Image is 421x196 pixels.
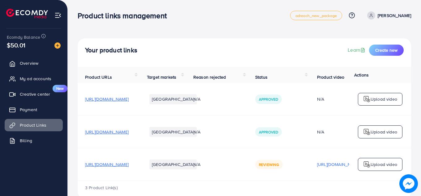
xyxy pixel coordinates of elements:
span: $50.01 [7,41,25,50]
span: Product Links [20,122,46,128]
span: My ad accounts [20,76,51,82]
a: Product Links [5,119,63,131]
a: [PERSON_NAME] [365,11,411,20]
span: [URL][DOMAIN_NAME] [85,96,129,102]
span: Status [255,74,268,80]
img: menu [54,12,62,19]
span: Ecomdy Balance [7,34,40,40]
span: Product URLs [85,74,112,80]
span: N/A [193,129,200,135]
span: Product video [317,74,344,80]
a: Billing [5,134,63,147]
span: 3 Product Link(s) [85,185,118,191]
a: Overview [5,57,63,69]
p: [URL][DOMAIN_NAME] [317,161,361,168]
span: Actions [354,72,369,78]
span: Creative center [20,91,50,97]
li: [GEOGRAPHIC_DATA] [149,94,197,104]
p: [PERSON_NAME] [378,12,411,19]
img: image [399,174,418,193]
span: Approved [259,97,278,102]
span: Reviewing [259,162,279,167]
span: [URL][DOMAIN_NAME] [85,161,129,168]
a: adreach_new_package [290,11,342,20]
div: N/A [317,96,361,102]
img: logo [363,128,371,136]
img: logo [6,9,48,18]
h4: Your product links [85,46,137,54]
li: [GEOGRAPHIC_DATA] [149,127,197,137]
h3: Product links management [78,11,172,20]
p: Upload video [371,95,397,103]
span: N/A [193,96,200,102]
a: Payment [5,103,63,116]
span: Target markets [147,74,176,80]
a: Learn [348,46,367,54]
a: Creative centerNew [5,88,63,100]
button: Create new [369,45,404,56]
div: N/A [317,129,361,135]
span: New [53,85,67,92]
span: N/A [193,161,200,168]
span: Overview [20,60,38,66]
img: logo [363,161,371,168]
span: Reason rejected [193,74,226,80]
p: Upload video [371,161,397,168]
span: Payment [20,107,37,113]
span: adreach_new_package [295,14,337,18]
img: image [54,42,61,49]
span: Approved [259,129,278,135]
img: logo [363,95,371,103]
span: Billing [20,137,32,144]
span: [URL][DOMAIN_NAME] [85,129,129,135]
span: Create new [375,47,397,53]
li: [GEOGRAPHIC_DATA] [149,159,197,169]
a: My ad accounts [5,72,63,85]
p: Upload video [371,128,397,136]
